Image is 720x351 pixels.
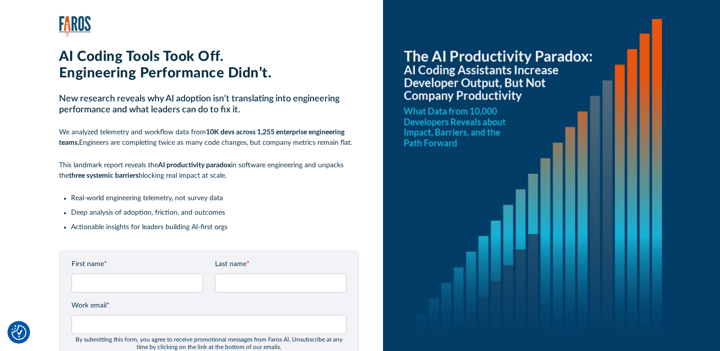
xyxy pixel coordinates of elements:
[59,127,359,148] p: We analyzed telemetry and workflow data from Engineers are completing twice as many code changes,...
[11,325,26,340] img: Revisit consent button
[158,162,231,169] strong: AI productivity paradox
[69,172,138,179] strong: three systemic barriers
[71,259,203,270] label: First name
[71,222,359,233] li: Actionable insights for leaders building AI-first orgs
[59,94,359,115] h2: New research reveals why AI adoption isn’t translating into engineering performance and what lead...
[59,48,359,65] h1: AI Coding Tools Took Off.
[215,259,346,270] label: Last name
[71,208,359,218] li: Deep analysis of adoption, friction, and outcomes
[59,160,359,181] p: This landmark report reveals the in software engineering and unpacks the blocking real impact at ...
[71,301,346,311] label: Work email
[59,129,344,146] strong: 10K devs across 1,255 enterprise engineering teams.
[11,325,26,340] button: Cookie Settings
[59,65,359,82] h1: Engineering Performance Didn’t.
[71,336,346,351] div: By submitting this form, you agree to receive promotional messages from Faros Al. Unsubscribe at ...
[71,193,359,204] li: Real-world engineering telemetry, not survey data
